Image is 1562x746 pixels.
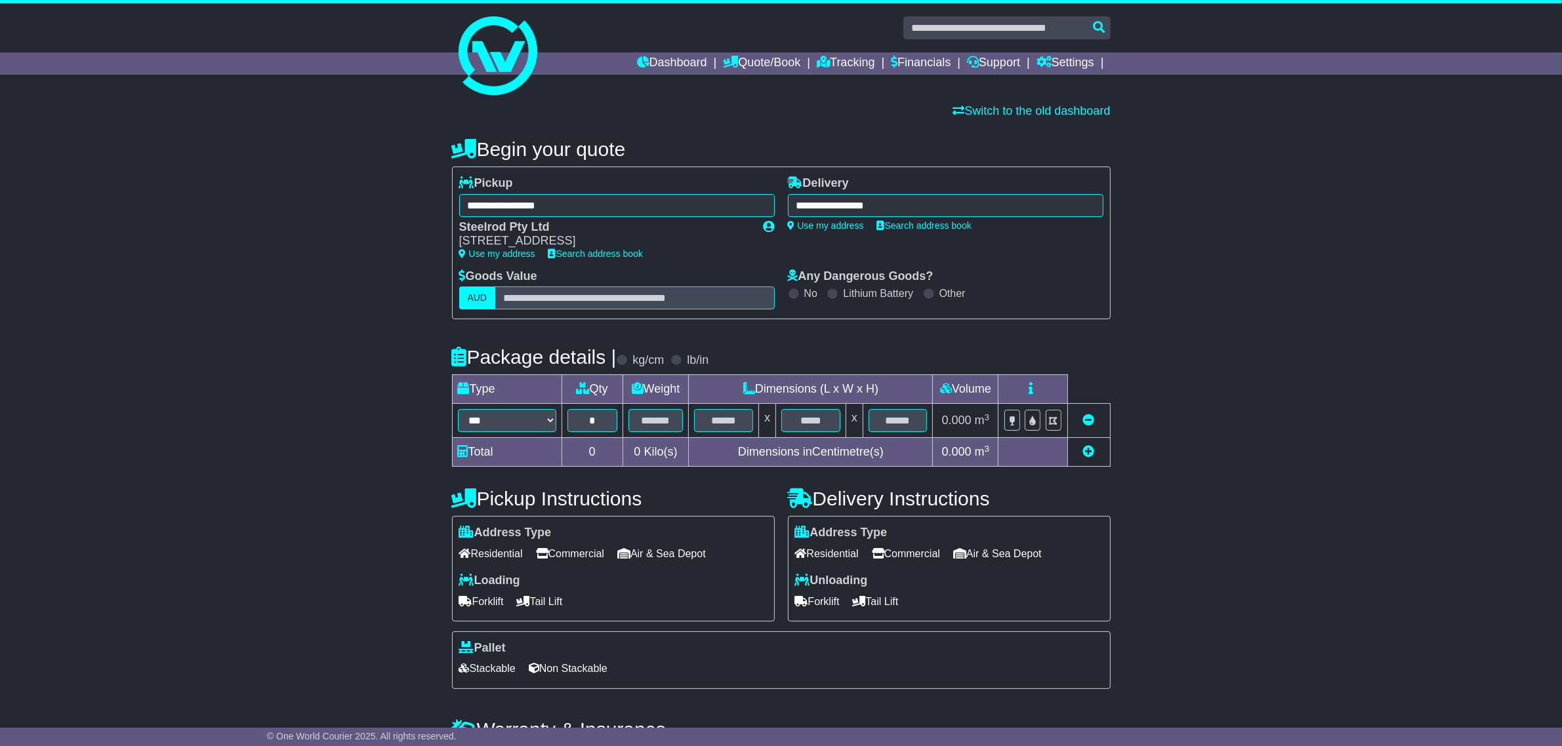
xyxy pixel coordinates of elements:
[939,287,966,300] label: Other
[759,404,776,438] td: x
[459,591,504,612] span: Forklift
[687,353,709,368] label: lb/in
[975,414,990,427] span: m
[689,375,933,404] td: Dimensions (L x W x H)
[891,52,951,75] a: Financials
[452,488,775,509] h4: Pickup Instructions
[942,414,972,427] span: 0.000
[562,438,623,467] td: 0
[452,375,562,404] td: Type
[548,248,643,259] a: Search address book
[817,52,874,75] a: Tracking
[843,287,913,300] label: Lithium Battery
[846,404,863,438] td: x
[459,269,537,284] label: Goods Value
[723,52,800,75] a: Quote/Book
[617,543,706,564] span: Air & Sea Depot
[459,658,516,678] span: Stackable
[795,591,840,612] span: Forklift
[795,526,888,540] label: Address Type
[953,543,1042,564] span: Air & Sea Depot
[804,287,817,300] label: No
[623,375,689,404] td: Weight
[517,591,563,612] span: Tail Lift
[1083,445,1095,458] a: Add new item
[853,591,899,612] span: Tail Lift
[788,269,934,284] label: Any Dangerous Goods?
[529,658,607,678] span: Non Stackable
[459,248,535,259] a: Use my address
[459,526,552,540] label: Address Type
[459,286,496,309] label: AUD
[975,445,990,458] span: m
[459,220,750,235] div: Steelrod Pty Ltd
[459,641,506,656] label: Pallet
[623,438,689,467] td: Kilo(s)
[637,52,707,75] a: Dashboard
[872,543,940,564] span: Commercial
[459,574,520,588] label: Loading
[942,445,972,458] span: 0.000
[985,412,990,422] sup: 3
[536,543,604,564] span: Commercial
[933,375,998,404] td: Volume
[877,220,972,231] a: Search address book
[459,176,513,191] label: Pickup
[795,543,859,564] span: Residential
[452,138,1111,160] h4: Begin your quote
[459,234,750,248] div: [STREET_ADDRESS]
[788,220,864,231] a: Use my address
[1083,414,1095,427] a: Remove this item
[452,718,1111,740] h4: Warranty & Insurance
[689,438,933,467] td: Dimensions in Centimetre(s)
[452,346,617,368] h4: Package details |
[562,375,623,404] td: Qty
[788,488,1111,509] h4: Delivery Instructions
[632,353,664,368] label: kg/cm
[788,176,849,191] label: Delivery
[953,104,1110,117] a: Switch to the old dashboard
[459,543,523,564] span: Residential
[985,444,990,454] sup: 3
[267,731,457,741] span: © One World Courier 2025. All rights reserved.
[795,574,868,588] label: Unloading
[967,52,1020,75] a: Support
[634,445,640,458] span: 0
[1037,52,1094,75] a: Settings
[452,438,562,467] td: Total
